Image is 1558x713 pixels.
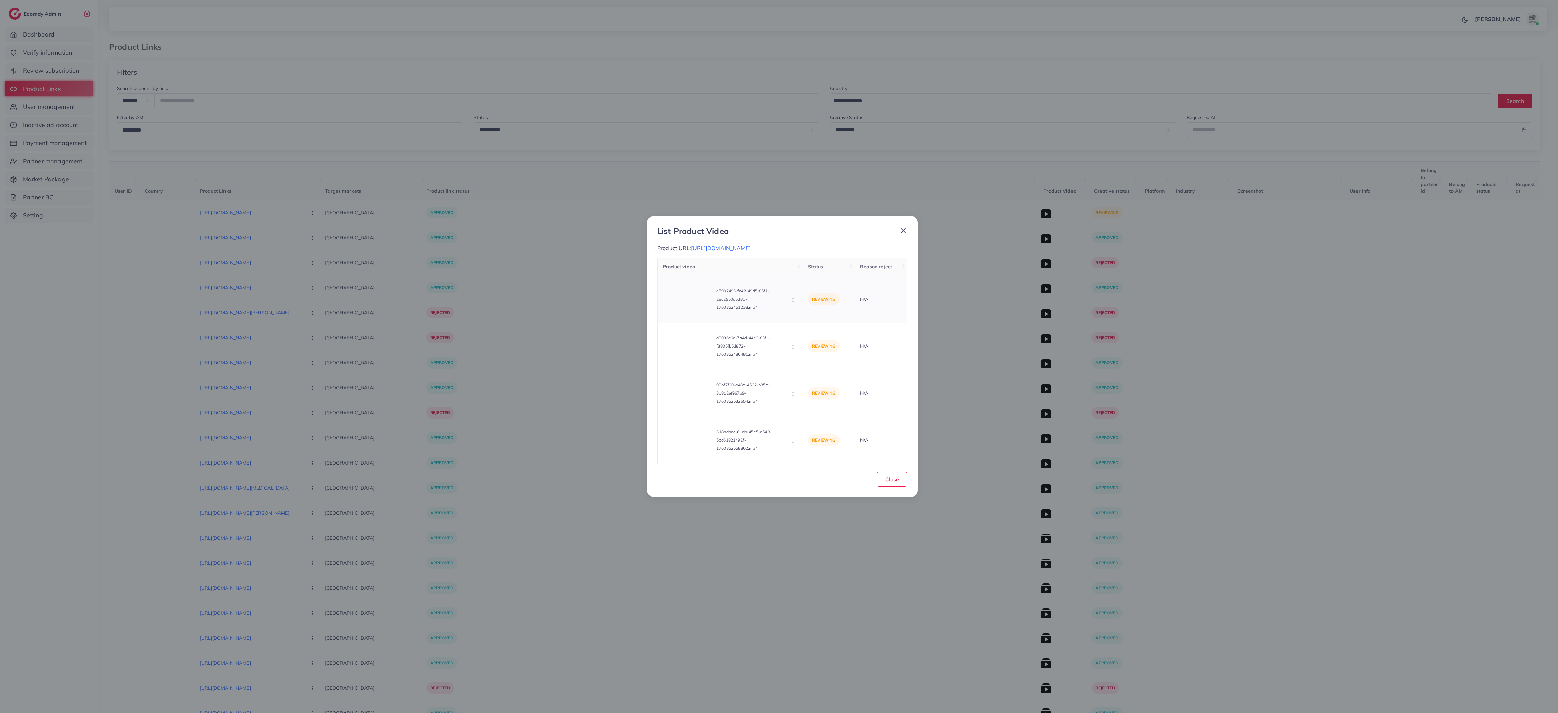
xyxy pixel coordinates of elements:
p: N/A [860,342,902,350]
span: Status [808,264,823,270]
span: [URL][DOMAIN_NAME] [691,245,751,252]
p: a9096c6e-7a4d-44e3-83f1-f3805fb5d872-1760352486481.mp4 [716,334,784,358]
p: N/A [860,295,902,303]
span: Reason reject [860,264,892,270]
p: e5902493-fc42-49d5-85f1-2ec2950a5d80-1760352451238.mp4 [716,287,784,311]
button: Close [877,472,907,486]
p: reviewing [808,434,840,446]
span: Product video [663,264,695,270]
span: Close [885,476,899,483]
p: reviewing [808,340,840,352]
p: N/A [860,436,902,444]
p: Product URL: [657,244,907,252]
p: 318bdbdc-61db-45e5-a548-5bc61821492f-1760352558862.mp4 [716,428,784,452]
p: 09bf7f20-a48d-4522-b85d-3b812ef967b9-1760352532654.mp4 [716,381,784,405]
h3: List Product Video [657,226,729,236]
p: N/A [860,389,902,397]
p: reviewing [808,293,840,305]
p: reviewing [808,387,840,399]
